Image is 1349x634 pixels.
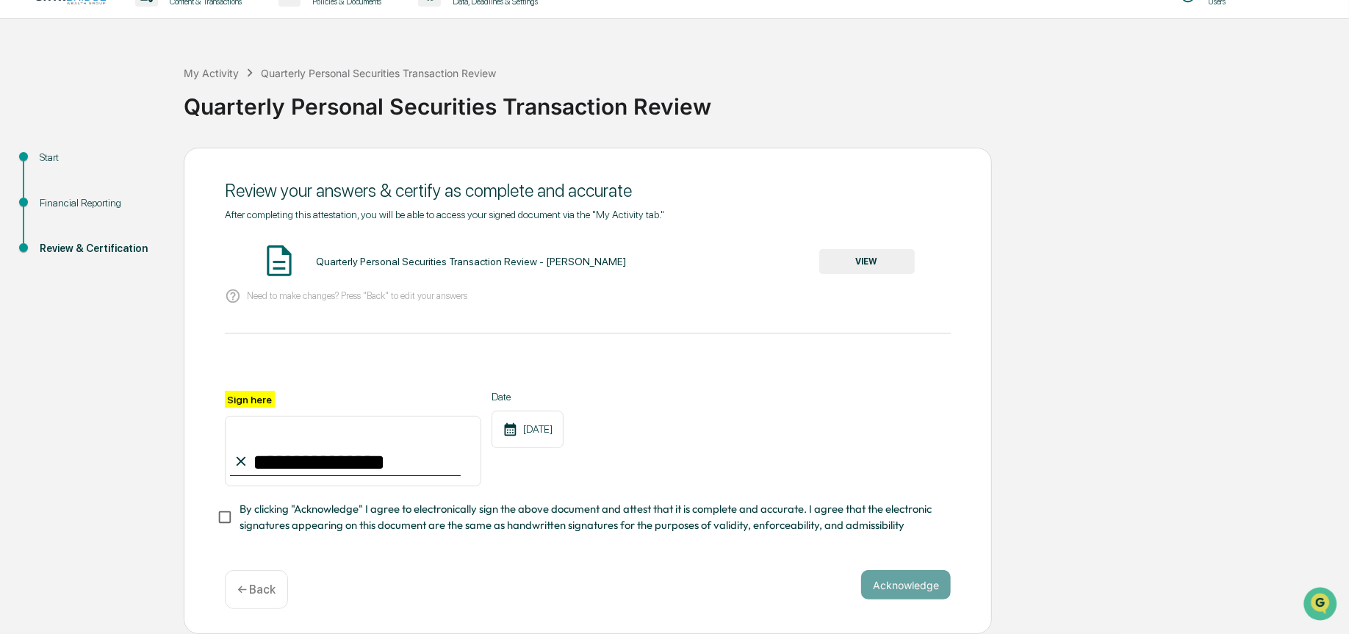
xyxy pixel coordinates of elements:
button: Acknowledge [861,570,951,599]
img: 1746055101610-c473b297-6a78-478c-a979-82029cc54cd1 [15,112,41,139]
a: Powered byPylon [104,248,178,260]
span: Attestations [121,185,182,200]
div: We're available if you need us! [50,127,186,139]
div: [DATE] [492,411,564,448]
span: By clicking "Acknowledge" I agree to electronically sign the above document and attest that it is... [240,501,939,534]
div: My Activity [184,67,239,79]
div: Review your answers & certify as complete and accurate [225,180,951,201]
span: Preclearance [29,185,95,200]
div: Quarterly Personal Securities Transaction Review - [PERSON_NAME] [316,256,626,267]
div: Quarterly Personal Securities Transaction Review [261,67,496,79]
span: After completing this attestation, you will be able to access your signed document via the "My Ac... [225,209,664,220]
p: ← Back [237,583,276,597]
button: Start new chat [250,117,267,134]
div: Review & Certification [40,241,160,256]
div: Start new chat [50,112,241,127]
div: 🗄️ [107,187,118,198]
button: VIEW [819,249,915,274]
label: Sign here [225,391,275,408]
div: 🔎 [15,215,26,226]
div: Start [40,150,160,165]
div: 🖐️ [15,187,26,198]
a: 🖐️Preclearance [9,179,101,206]
p: Need to make changes? Press "Back" to edit your answers [247,290,467,301]
span: Data Lookup [29,213,93,228]
span: Pylon [146,249,178,260]
img: Document Icon [261,242,298,279]
p: How can we help? [15,31,267,54]
div: Financial Reporting [40,195,160,211]
iframe: Open customer support [1302,586,1342,625]
a: 🗄️Attestations [101,179,188,206]
div: Quarterly Personal Securities Transaction Review [184,82,1342,120]
label: Date [492,391,564,403]
a: 🔎Data Lookup [9,207,98,234]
